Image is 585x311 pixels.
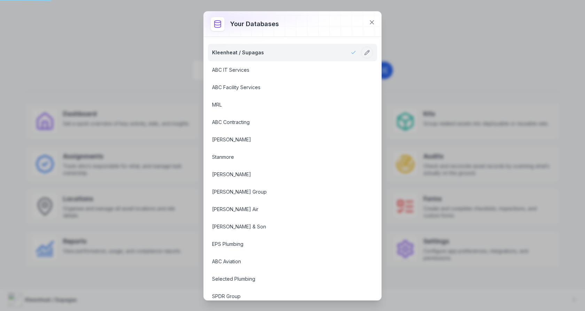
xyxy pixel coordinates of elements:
a: SPDR Group [212,293,356,300]
a: Selected Plumbing [212,275,356,282]
a: [PERSON_NAME] Air [212,206,356,213]
a: MRL [212,101,356,108]
a: Stanmore [212,154,356,161]
a: [PERSON_NAME] [212,136,356,143]
a: ABC Aviation [212,258,356,265]
a: [PERSON_NAME] & Son [212,223,356,230]
a: ABC Facility Services [212,84,356,91]
a: [PERSON_NAME] Group [212,188,356,195]
a: EPS Plumbing [212,241,356,248]
a: [PERSON_NAME] [212,171,356,178]
a: ABC IT Services [212,67,356,73]
h3: Your databases [230,19,279,29]
a: ABC Contracting [212,119,356,126]
a: Kleenheat / Supagas [212,49,356,56]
